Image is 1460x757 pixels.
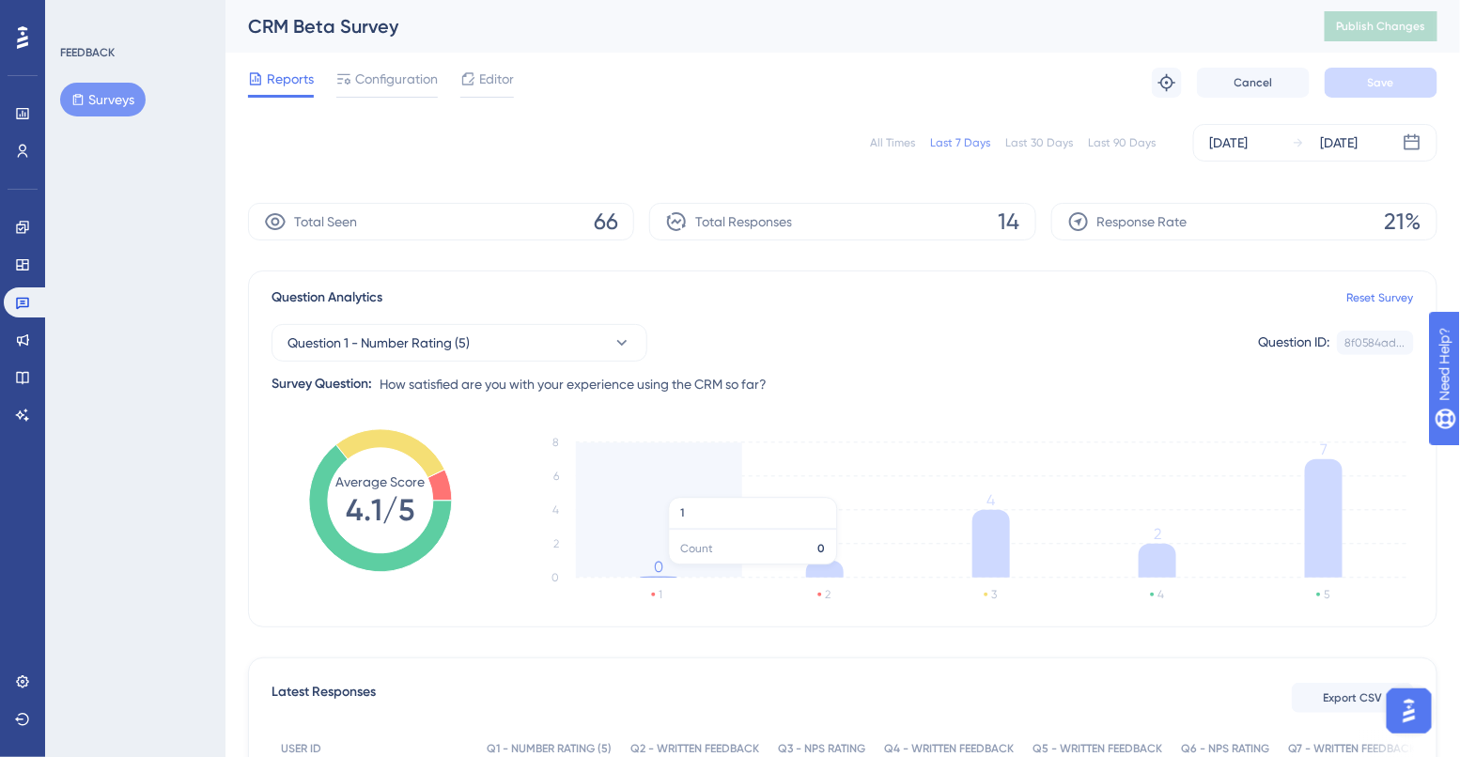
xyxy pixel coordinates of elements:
[999,207,1020,237] span: 14
[1097,210,1188,233] span: Response Rate
[987,491,996,509] tspan: 4
[272,324,647,362] button: Question 1 - Number Rating (5)
[1385,207,1421,237] span: 21%
[1345,335,1406,350] div: 8f0584ad...
[552,436,559,449] tspan: 8
[1005,135,1073,150] div: Last 30 Days
[551,571,559,584] tspan: 0
[1209,131,1248,154] div: [DATE]
[1181,741,1269,756] span: Q6 - NPS RATING
[654,558,663,576] tspan: 0
[553,537,559,550] tspan: 2
[1368,75,1394,90] span: Save
[294,210,357,233] span: Total Seen
[630,741,759,756] span: Q2 - WRITTEN FEEDBACK
[380,373,767,395] span: How satisfied are you with your experience using the CRM so far?
[553,470,559,483] tspan: 6
[552,503,559,517] tspan: 4
[1158,588,1165,601] text: 4
[272,373,372,395] div: Survey Question:
[287,332,470,354] span: Question 1 - Number Rating (5)
[1197,68,1310,98] button: Cancel
[1325,68,1437,98] button: Save
[1347,290,1414,305] a: Reset Survey
[1320,131,1359,154] div: [DATE]
[1324,690,1383,705] span: Export CSV
[60,45,115,60] div: FEEDBACK
[1288,741,1416,756] span: Q7 - WRITTEN FEEDBACK
[992,588,998,601] text: 3
[479,68,514,90] span: Editor
[594,207,618,237] span: 66
[1325,11,1437,41] button: Publish Changes
[1033,741,1162,756] span: Q5 - WRITTEN FEEDBACK
[1088,135,1156,150] div: Last 90 Days
[1381,683,1437,739] iframe: UserGuiding AI Assistant Launcher
[347,492,415,528] tspan: 4.1/5
[884,741,1014,756] span: Q4 - WRITTEN FEEDBACK
[823,542,828,560] tspan: 1
[355,68,438,90] span: Configuration
[1325,588,1330,601] text: 5
[281,741,321,756] span: USER ID
[267,68,314,90] span: Reports
[60,83,146,116] button: Surveys
[336,474,426,489] tspan: Average Score
[778,741,865,756] span: Q3 - NPS RATING
[1292,683,1414,713] button: Export CSV
[1154,525,1161,543] tspan: 2
[44,5,117,27] span: Need Help?
[272,286,382,309] span: Question Analytics
[695,210,792,233] span: Total Responses
[826,588,831,601] text: 2
[930,135,990,150] div: Last 7 Days
[660,588,663,601] text: 1
[248,13,1278,39] div: CRM Beta Survey
[1320,440,1328,458] tspan: 7
[870,135,915,150] div: All Times
[1235,75,1273,90] span: Cancel
[272,681,376,715] span: Latest Responses
[1258,331,1329,355] div: Question ID:
[487,741,612,756] span: Q1 - NUMBER RATING (5)
[1336,19,1426,34] span: Publish Changes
